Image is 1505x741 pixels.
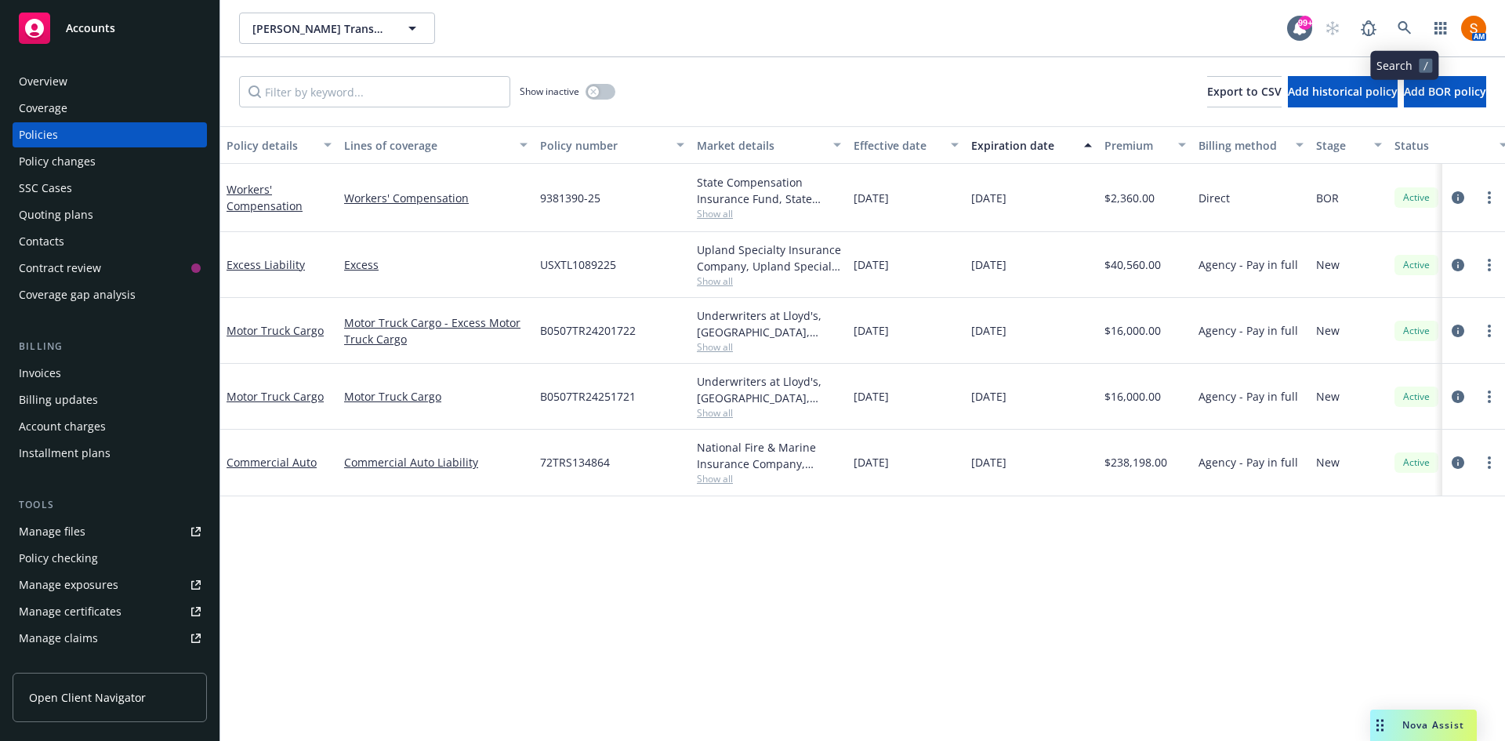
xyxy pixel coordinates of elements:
span: Agency - Pay in full [1199,388,1298,405]
span: [DATE] [854,256,889,273]
a: Invoices [13,361,207,386]
button: Export to CSV [1207,76,1282,107]
a: Coverage [13,96,207,121]
div: Tools [13,497,207,513]
span: [DATE] [854,454,889,470]
div: Contacts [19,229,64,254]
a: Quoting plans [13,202,207,227]
div: Policy number [540,137,667,154]
div: Policy checking [19,546,98,571]
span: Export to CSV [1207,84,1282,99]
span: Active [1401,258,1432,272]
a: Motor Truck Cargo [227,323,324,338]
span: $2,360.00 [1104,190,1155,206]
span: New [1316,454,1340,470]
span: Active [1401,324,1432,338]
div: Invoices [19,361,61,386]
a: Motor Truck Cargo - Excess Motor Truck Cargo [344,314,528,347]
div: National Fire & Marine Insurance Company, Berkshire Hathaway Specialty Insurance, Risk Placement ... [697,439,841,472]
button: Effective date [847,126,965,164]
span: B0507TR24251721 [540,388,636,405]
button: Nova Assist [1370,710,1477,741]
a: Commercial Auto Liability [344,454,528,470]
a: Workers' Compensation [344,190,528,206]
div: Underwriters at Lloyd's, [GEOGRAPHIC_DATA], [PERSON_NAME] of [GEOGRAPHIC_DATA], Risk Placement Se... [697,373,841,406]
span: $40,560.00 [1104,256,1161,273]
img: photo [1461,16,1486,41]
div: Policy details [227,137,314,154]
span: $16,000.00 [1104,322,1161,339]
a: Policy changes [13,149,207,174]
div: Lines of coverage [344,137,510,154]
div: Quoting plans [19,202,93,227]
a: circleInformation [1449,387,1467,406]
a: Overview [13,69,207,94]
div: Manage claims [19,626,98,651]
span: Direct [1199,190,1230,206]
span: BOR [1316,190,1339,206]
span: Show all [697,406,841,420]
span: $238,198.00 [1104,454,1167,470]
span: [DATE] [971,190,1006,206]
button: Market details [691,126,847,164]
button: Stage [1310,126,1388,164]
span: Show inactive [520,85,579,98]
span: Show all [697,472,841,485]
a: more [1480,321,1499,340]
div: Coverage [19,96,67,121]
a: Billing updates [13,387,207,412]
div: Premium [1104,137,1169,154]
div: Effective date [854,137,941,154]
span: New [1316,322,1340,339]
a: Manage claims [13,626,207,651]
a: Excess [344,256,528,273]
a: more [1480,256,1499,274]
div: Coverage gap analysis [19,282,136,307]
div: Policy changes [19,149,96,174]
a: Accounts [13,6,207,50]
a: more [1480,387,1499,406]
span: [DATE] [971,322,1006,339]
span: Active [1401,456,1432,470]
button: [PERSON_NAME] Transportation, Inc. [239,13,435,44]
a: Manage certificates [13,599,207,624]
div: Overview [19,69,67,94]
div: Stage [1316,137,1365,154]
div: Billing [13,339,207,354]
a: more [1480,188,1499,207]
button: Expiration date [965,126,1098,164]
div: Manage BORs [19,652,92,677]
a: Coverage gap analysis [13,282,207,307]
div: Installment plans [19,441,111,466]
span: Add BOR policy [1404,84,1486,99]
button: Policy details [220,126,338,164]
span: [DATE] [971,256,1006,273]
a: Motor Truck Cargo [344,388,528,405]
a: Manage files [13,519,207,544]
a: Manage exposures [13,572,207,598]
a: Installment plans [13,441,207,466]
div: SSC Cases [19,176,72,201]
div: Market details [697,137,824,154]
a: Policy checking [13,546,207,571]
span: Add historical policy [1288,84,1398,99]
a: Search [1389,13,1420,44]
span: Active [1401,191,1432,205]
div: 99+ [1298,16,1312,30]
a: circleInformation [1449,453,1467,472]
a: Manage BORs [13,652,207,677]
span: [DATE] [854,322,889,339]
span: Accounts [66,22,115,35]
button: Add BOR policy [1404,76,1486,107]
span: Agency - Pay in full [1199,256,1298,273]
div: Manage certificates [19,599,121,624]
span: 72TRS134864 [540,454,610,470]
span: Show all [697,340,841,354]
span: $16,000.00 [1104,388,1161,405]
div: Contract review [19,256,101,281]
a: Policies [13,122,207,147]
span: Nova Assist [1402,718,1464,732]
div: Expiration date [971,137,1075,154]
button: Billing method [1192,126,1310,164]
